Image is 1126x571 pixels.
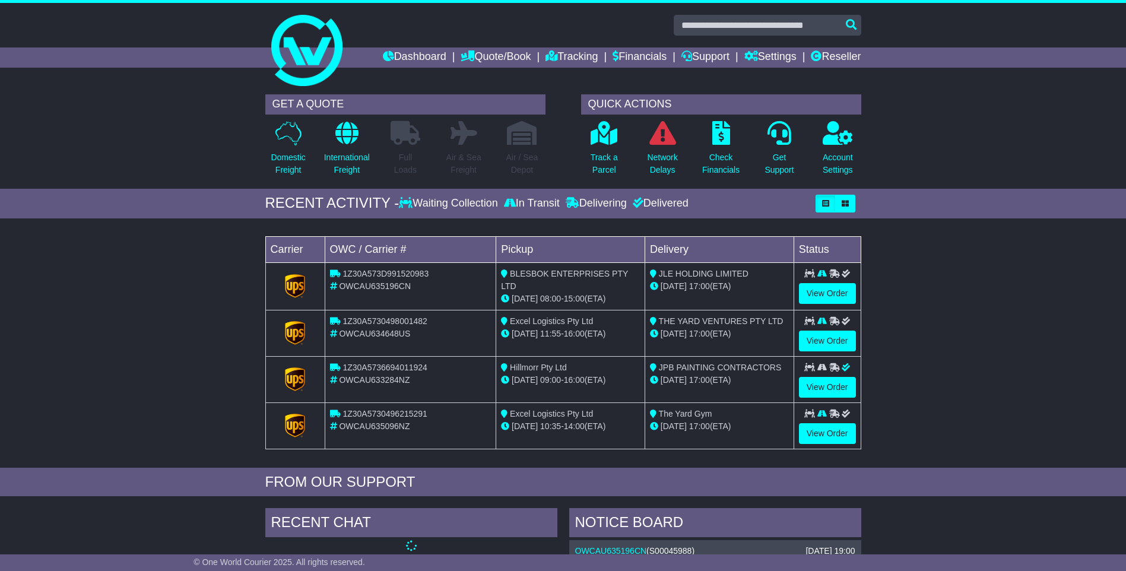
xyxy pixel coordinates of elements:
p: Get Support [765,151,794,176]
div: Delivered [630,197,689,210]
img: GetCarrierServiceLogo [285,321,305,345]
div: ( ) [575,546,855,556]
a: Financials [613,47,667,68]
p: Domestic Freight [271,151,305,176]
span: Hillmorr Pty Ltd [510,363,567,372]
span: 1Z30A5730498001482 [342,316,427,326]
span: OWCAU635196CN [339,281,411,291]
span: The Yard Gym [659,409,712,418]
span: © One World Courier 2025. All rights reserved. [194,557,365,567]
a: GetSupport [764,120,794,183]
span: [DATE] [661,421,687,431]
img: GetCarrierServiceLogo [285,274,305,298]
td: Delivery [645,236,794,262]
p: International Freight [324,151,370,176]
div: - (ETA) [501,420,640,433]
img: GetCarrierServiceLogo [285,367,305,391]
span: 17:00 [689,375,710,385]
div: RECENT CHAT [265,508,557,540]
td: Carrier [265,236,325,262]
span: [DATE] [661,281,687,291]
a: View Order [799,331,856,351]
span: BLESBOK ENTERPRISES PTY LTD [501,269,628,291]
div: Delivering [563,197,630,210]
td: Status [794,236,861,262]
div: NOTICE BOARD [569,508,861,540]
a: Reseller [811,47,861,68]
div: - (ETA) [501,293,640,305]
span: [DATE] [512,375,538,385]
img: GetCarrierServiceLogo [285,414,305,437]
span: OWCAU635096NZ [339,421,410,431]
div: (ETA) [650,420,789,433]
div: (ETA) [650,280,789,293]
a: Quote/Book [461,47,531,68]
a: OWCAU635196CN [575,546,647,556]
span: 17:00 [689,281,710,291]
a: DomesticFreight [270,120,306,183]
span: 09:00 [540,375,561,385]
span: 14:00 [564,421,585,431]
a: View Order [799,283,856,304]
p: Account Settings [823,151,853,176]
span: 17:00 [689,421,710,431]
span: JPB PAINTING CONTRACTORS [659,363,781,372]
span: JLE HOLDING LIMITED [659,269,748,278]
div: [DATE] 19:00 [805,546,855,556]
span: THE YARD VENTURES PTY LTD [659,316,784,326]
p: Full Loads [391,151,420,176]
span: Excel Logistics Pty Ltd [510,316,593,326]
div: GET A QUOTE [265,94,545,115]
a: View Order [799,423,856,444]
span: [DATE] [661,329,687,338]
span: 15:00 [564,294,585,303]
span: 08:00 [540,294,561,303]
div: FROM OUR SUPPORT [265,474,861,491]
td: OWC / Carrier # [325,236,496,262]
span: [DATE] [661,375,687,385]
span: [DATE] [512,294,538,303]
a: Settings [744,47,797,68]
span: 1Z30A5736694011924 [342,363,427,372]
p: Network Delays [647,151,677,176]
div: (ETA) [650,374,789,386]
div: Waiting Collection [399,197,500,210]
a: AccountSettings [822,120,854,183]
p: Check Financials [702,151,740,176]
a: Support [681,47,729,68]
span: OWCAU633284NZ [339,375,410,385]
span: OWCAU634648US [339,329,410,338]
p: Air & Sea Freight [446,151,481,176]
div: (ETA) [650,328,789,340]
div: RECENT ACTIVITY - [265,195,399,212]
div: In Transit [501,197,563,210]
a: View Order [799,377,856,398]
a: Dashboard [383,47,446,68]
p: Air / Sea Depot [506,151,538,176]
div: QUICK ACTIONS [581,94,861,115]
a: NetworkDelays [646,120,678,183]
span: [DATE] [512,421,538,431]
div: - (ETA) [501,374,640,386]
span: [DATE] [512,329,538,338]
a: InternationalFreight [323,120,370,183]
span: 16:00 [564,375,585,385]
div: - (ETA) [501,328,640,340]
td: Pickup [496,236,645,262]
span: S00045988 [649,546,692,556]
span: 1Z30A5730496215291 [342,409,427,418]
span: 1Z30A573D991520983 [342,269,429,278]
p: Track a Parcel [591,151,618,176]
a: Tracking [545,47,598,68]
span: 10:35 [540,421,561,431]
span: Excel Logistics Pty Ltd [510,409,593,418]
a: CheckFinancials [702,120,740,183]
span: 11:55 [540,329,561,338]
span: 16:00 [564,329,585,338]
a: Track aParcel [590,120,618,183]
span: 17:00 [689,329,710,338]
